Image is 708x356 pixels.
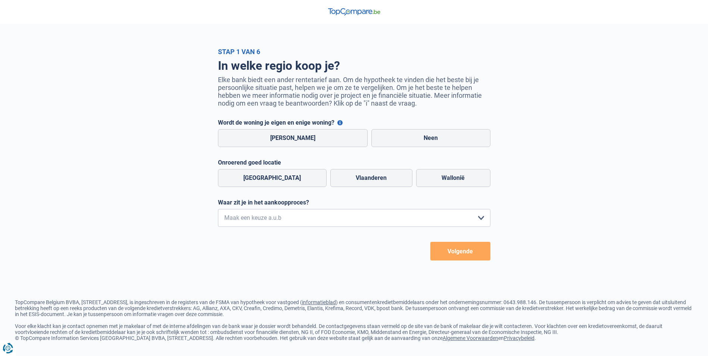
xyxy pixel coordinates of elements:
label: Neen [371,129,490,147]
a: Algemene Voorwaarden [443,335,498,341]
label: Wallonië [416,169,490,187]
label: [GEOGRAPHIC_DATA] [218,169,327,187]
label: Onroerend goed locatie [218,159,490,166]
h1: In welke regio koop je? [218,59,490,73]
button: Wordt de woning je eigen en enige woning? [337,120,343,125]
label: [PERSON_NAME] [218,129,368,147]
label: Vlaanderen [330,169,412,187]
label: Waar zit je in het aankoopproces? [218,199,490,206]
img: TopCompare Logo [328,8,380,16]
label: Wordt de woning je eigen en enige woning? [218,119,490,126]
div: Stap 1 van 6 [218,48,490,56]
p: Elke bank biedt een ander rentetarief aan. Om de hypotheek te vinden die het beste bij je persoon... [218,76,490,107]
a: informatieblad [302,299,336,305]
a: Privacybeleid [504,335,534,341]
button: Volgende [430,242,490,260]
